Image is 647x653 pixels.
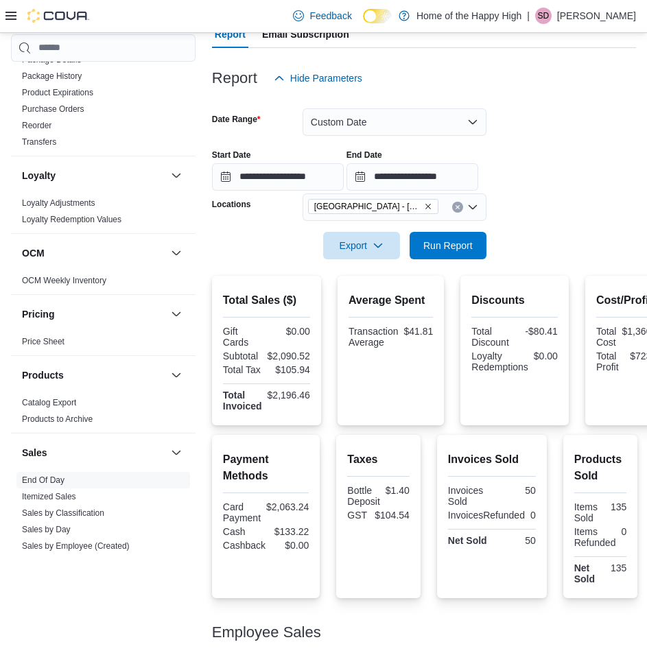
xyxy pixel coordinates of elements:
h3: Employee Sales [212,624,321,641]
div: -$80.41 [517,326,558,337]
span: Package History [22,71,82,82]
span: Email Subscription [262,21,349,48]
h2: Invoices Sold [448,451,536,468]
div: Invoices Sold [448,485,489,507]
button: Products [168,367,185,383]
h2: Products Sold [574,451,627,484]
div: Total Tax [223,364,264,375]
strong: Total Invoiced [223,390,262,412]
a: Feedback [287,2,357,29]
div: Pricing [11,333,196,355]
div: $0.00 [269,326,310,337]
a: Sales by Employee (Created) [22,541,130,551]
button: Run Report [410,232,486,259]
div: Sarah Davidson [535,8,552,24]
a: Sales by Day [22,525,71,534]
button: Sales [22,446,165,460]
button: Custom Date [303,108,486,136]
div: 0 [530,510,536,521]
div: OCM [11,272,196,294]
div: $105.94 [269,364,310,375]
div: Transaction Average [349,326,399,348]
span: Sales by Employee (Created) [22,541,130,551]
a: Product Expirations [22,88,93,97]
h3: Products [22,368,64,382]
button: Pricing [22,307,165,321]
h2: Payment Methods [223,451,309,484]
div: $133.22 [269,526,309,537]
div: $2,063.24 [266,501,309,512]
p: [PERSON_NAME] [557,8,636,24]
div: $104.54 [375,510,410,521]
div: 135 [603,501,626,512]
p: | [527,8,530,24]
div: Cash [223,526,263,537]
label: Locations [212,199,251,210]
div: Gift Cards [223,326,264,348]
label: End Date [346,150,382,161]
div: Bottle Deposit [347,485,379,507]
h2: Total Sales ($) [223,292,310,309]
button: Loyalty [22,169,165,182]
button: Open list of options [467,202,478,213]
p: Home of the Happy High [416,8,521,24]
span: Export [331,232,392,259]
div: 0 [621,526,626,537]
a: Purchase Orders [22,104,84,114]
a: Catalog Export [22,398,76,407]
a: Loyalty Redemption Values [22,215,121,224]
span: Products to Archive [22,414,93,425]
div: GST [347,510,369,521]
a: Price Sheet [22,337,64,346]
input: Press the down key to open a popover containing a calendar. [346,163,478,191]
button: Hide Parameters [268,64,368,92]
h3: OCM [22,246,45,260]
div: $41.81 [404,326,434,337]
a: Sales by Classification [22,508,104,518]
span: Hide Parameters [290,71,362,85]
span: Reorder [22,120,51,131]
span: Sales by Classification [22,508,104,519]
span: Sherwood Park - Baseline Road - Fire & Flower [308,199,438,214]
a: Itemized Sales [22,492,76,501]
span: Itemized Sales [22,491,76,502]
input: Dark Mode [363,9,392,23]
h3: Loyalty [22,169,56,182]
div: $0.00 [271,540,309,551]
div: $2,090.52 [268,351,310,361]
span: Sales by Day [22,524,71,535]
div: 50 [495,535,536,546]
div: Cashback [223,540,266,551]
div: Products [11,394,196,433]
div: Loyalty [11,195,196,233]
div: InvoicesRefunded [448,510,525,521]
div: 135 [603,562,626,573]
div: Items Refunded [574,526,616,548]
a: End Of Day [22,475,64,485]
h3: Sales [22,446,47,460]
div: Card Payment [223,501,261,523]
h2: Discounts [471,292,558,309]
button: Export [323,232,400,259]
h2: Taxes [347,451,410,468]
span: Run Report [423,239,473,252]
label: Start Date [212,150,251,161]
span: Transfers [22,136,56,147]
button: Loyalty [168,167,185,184]
div: Items Sold [574,501,598,523]
button: Remove Sherwood Park - Baseline Road - Fire & Flower from selection in this group [424,202,432,211]
div: Total Cost [596,326,617,348]
div: Total Profit [596,351,624,372]
label: Date Range [212,114,261,125]
a: Products to Archive [22,414,93,424]
div: Subtotal [223,351,262,361]
span: End Of Day [22,475,64,486]
button: OCM [168,245,185,261]
span: Purchase Orders [22,104,84,115]
a: Loyalty Adjustments [22,198,95,208]
span: Product Expirations [22,87,93,98]
span: [GEOGRAPHIC_DATA] - [GEOGRAPHIC_DATA] - Fire & Flower [314,200,421,213]
div: 50 [495,485,536,496]
strong: Net Sold [574,562,595,584]
div: $0.00 [534,351,558,361]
